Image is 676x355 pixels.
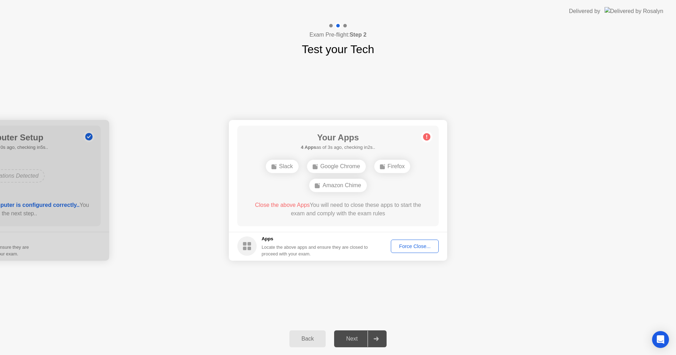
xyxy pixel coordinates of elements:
h4: Exam Pre-flight: [309,31,367,39]
div: You will need to close these apps to start the exam and comply with the exam rules [248,201,429,218]
div: Slack [266,160,299,173]
b: Step 2 [350,32,367,38]
h1: Test your Tech [302,41,374,58]
div: Delivered by [569,7,600,15]
h5: Apps [262,235,368,242]
button: Next [334,330,387,347]
div: Firefox [374,160,411,173]
b: 4 Apps [301,145,316,150]
div: Locate the above apps and ensure they are closed to proceed with your exam. [262,244,368,257]
button: Back [289,330,326,347]
div: Amazon Chime [309,179,367,192]
h5: as of 3s ago, checking in2s.. [301,144,375,151]
div: Google Chrome [307,160,366,173]
div: Open Intercom Messenger [652,331,669,348]
img: Delivered by Rosalyn [605,7,663,15]
div: Back [292,336,324,342]
span: Close the above Apps [255,202,310,208]
h1: Your Apps [301,131,375,144]
div: Force Close... [393,243,436,249]
button: Force Close... [391,240,439,253]
div: Next [336,336,368,342]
